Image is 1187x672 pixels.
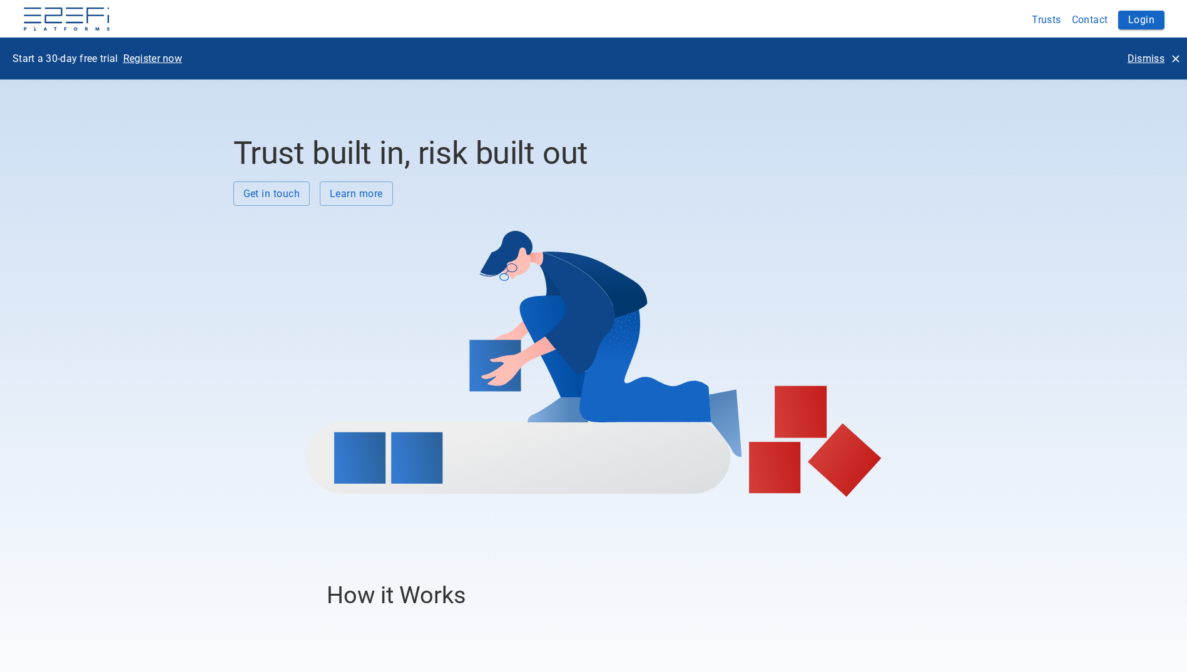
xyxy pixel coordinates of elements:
p: Dismiss [1128,51,1164,66]
button: Register now [118,48,188,69]
button: Learn more [320,181,393,206]
h3: How it Works [327,581,860,609]
p: Register now [123,51,183,66]
button: Get in touch [233,181,310,206]
p: Start a 30-day free trial [13,51,118,66]
h2: Trust built in, risk built out [233,135,954,171]
button: Dismiss [1123,48,1184,69]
